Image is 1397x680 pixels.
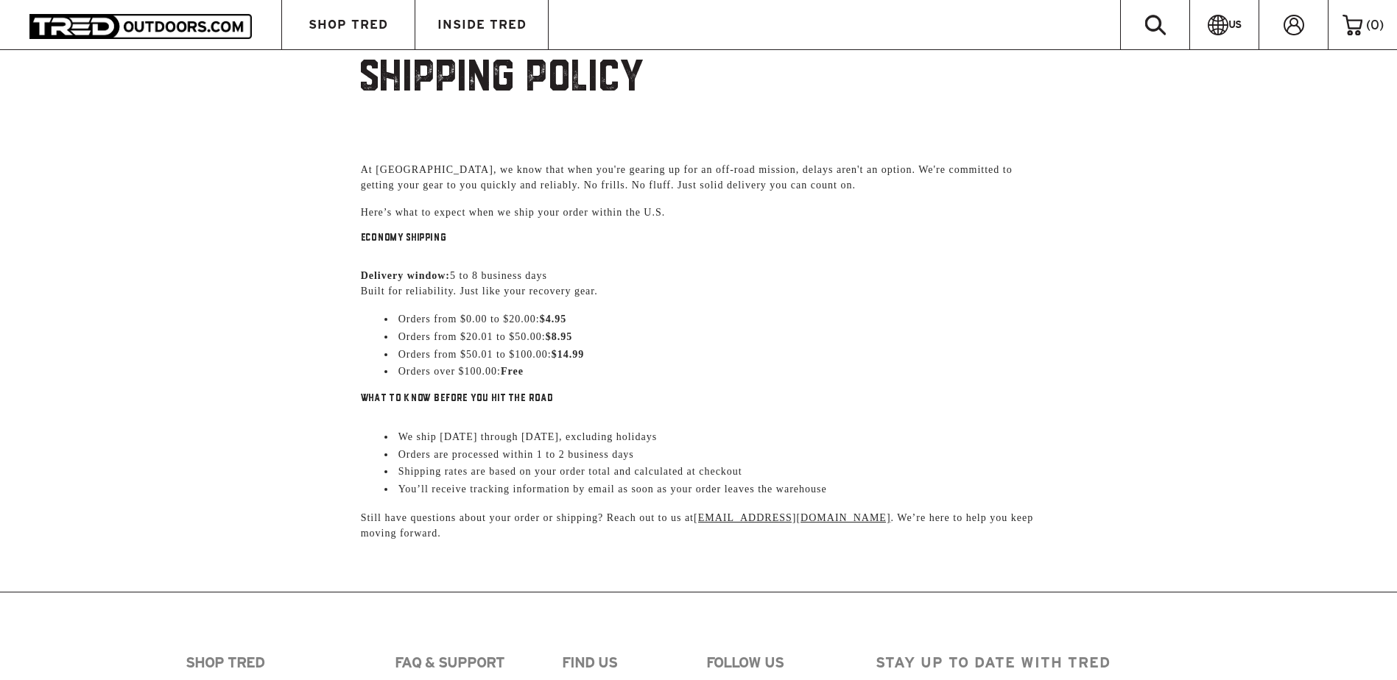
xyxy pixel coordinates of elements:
[361,205,1037,232] p: Here’s what to expect when we ship your order within the U.S.
[384,463,1037,481] li: Shipping rates are based on your order total and calculated at checkout
[1343,15,1362,35] img: cart-icon
[1366,18,1384,32] span: ( )
[29,14,252,38] img: TRED Outdoors America
[706,651,828,673] h2: FOLLOW US
[546,331,573,342] strong: $8.95
[361,232,1037,258] h3: ECONOMY SHIPPING
[361,162,1037,205] p: At [GEOGRAPHIC_DATA], we know that when you're gearing up for an off-road mission, delays aren't ...
[361,270,450,281] strong: Delivery window:
[384,311,1037,328] li: Orders from $0.00 to $20.00:
[361,53,1037,128] h1: Shipping Policy
[552,349,585,360] strong: $14.99
[1370,18,1379,32] span: 0
[309,18,388,31] span: SHOP TRED
[501,366,524,377] strong: Free
[384,428,1037,446] li: We ship [DATE] through [DATE], excluding holidays
[186,651,376,673] h2: SHOP TRED
[395,651,543,673] h2: FAQ & SUPPORT
[384,481,1037,498] li: You’ll receive tracking information by email as soon as your order leaves the warehouse
[361,392,1037,418] h3: WHAT TO KNOW BEFORE YOU HIT THE ROAD
[540,314,567,325] strong: $4.95
[562,651,684,673] h2: FIND US
[384,446,1037,464] li: Orders are processed within 1 to 2 business days
[361,510,1037,541] p: Still have questions about your order or shipping? Reach out to us at . We’re here to help you ke...
[437,18,527,31] span: INSIDE TRED
[876,651,1212,673] p: STAY UP TO DATE WITH TRED
[384,346,1037,364] li: Orders from $50.01 to $100.00:
[384,363,1037,380] li: Orders over $100.00:
[384,328,1037,346] li: Orders from $20.01 to $50.00:
[361,268,1037,311] p: 5 to 8 business days Built for reliability. Just like your recovery gear.
[694,512,891,523] a: [EMAIL_ADDRESS][DOMAIN_NAME]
